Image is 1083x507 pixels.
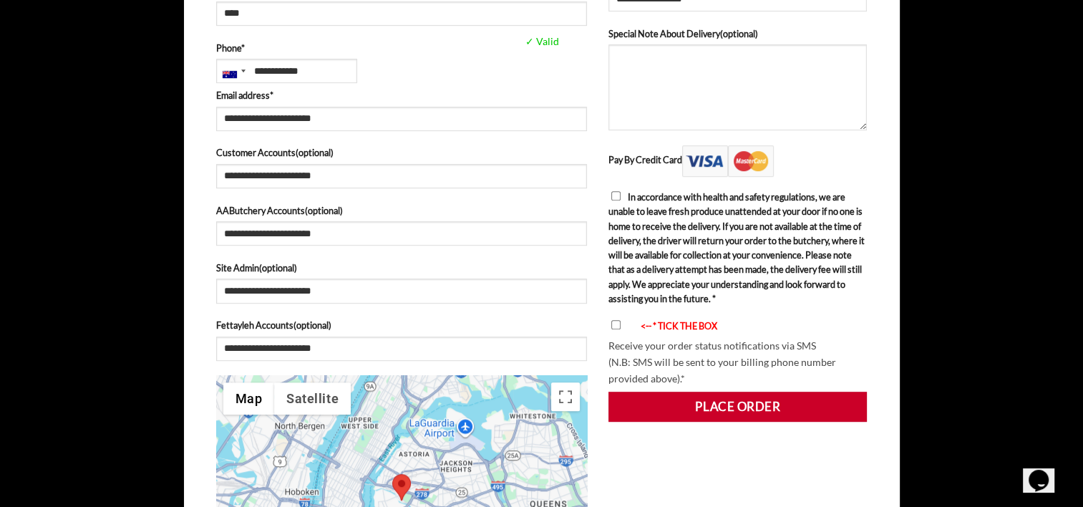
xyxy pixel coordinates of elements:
button: Toggle fullscreen view [551,382,580,411]
iframe: chat widget [1023,450,1069,493]
label: AAButchery Accounts [216,203,587,218]
span: In accordance with health and safety regulations, we are unable to leave fresh produce unattended... [608,191,865,304]
div: Australia: +61 [217,59,250,82]
img: arrow-blink.gif [628,322,641,332]
button: Show street map [223,382,275,415]
button: Place order [608,392,868,422]
span: (optional) [305,205,343,216]
span: ✓ Valid [522,34,663,50]
span: (optional) [296,147,334,158]
label: Pay By Credit Card [608,154,774,165]
input: In accordance with health and safety regulations, we are unable to leave fresh produce unattended... [611,191,621,201]
font: <-- * TICK THE BOX [641,320,717,332]
input: <-- * TICK THE BOX [611,320,621,329]
label: Fettayleh Accounts [216,318,587,332]
img: Pay By Credit Card [682,145,774,177]
label: Site Admin [216,261,587,275]
label: Phone [216,41,587,55]
label: Email address [216,88,587,102]
span: (optional) [259,262,297,274]
p: Receive your order status notifications via SMS (N.B: SMS will be sent to your billing phone numb... [608,338,868,387]
label: Customer Accounts [216,145,587,160]
span: (optional) [720,28,758,39]
label: Special Note About Delivery [608,26,868,41]
button: Show satellite imagery [274,382,351,415]
span: (optional) [293,319,331,331]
